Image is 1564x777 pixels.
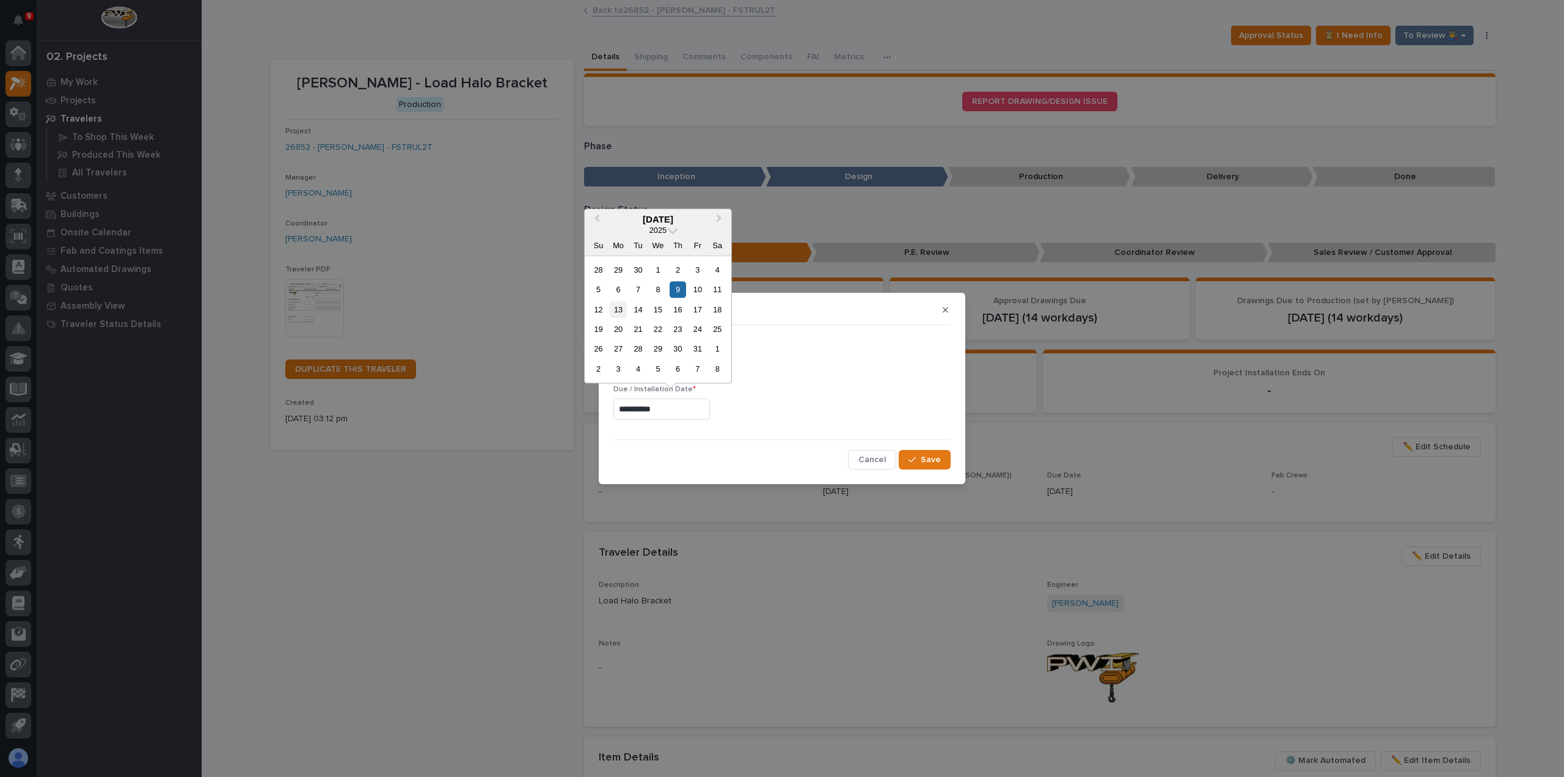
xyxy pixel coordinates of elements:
[590,361,607,377] div: Choose Sunday, November 2nd, 2025
[709,301,726,318] div: Choose Saturday, October 18th, 2025
[649,281,666,298] div: Choose Wednesday, October 8th, 2025
[709,341,726,358] div: Choose Saturday, November 1st, 2025
[689,237,706,254] div: Fr
[613,386,696,393] span: Due / Installation Date
[630,301,646,318] div: Choose Tuesday, October 14th, 2025
[709,361,726,377] div: Choose Saturday, November 8th, 2025
[610,341,626,358] div: Choose Monday, October 27th, 2025
[709,321,726,337] div: Choose Saturday, October 25th, 2025
[670,301,686,318] div: Choose Thursday, October 16th, 2025
[899,450,951,470] button: Save
[586,210,605,230] button: Previous Month
[630,281,646,298] div: Choose Tuesday, October 7th, 2025
[670,281,686,298] div: Choose Thursday, October 9th, 2025
[649,361,666,377] div: Choose Wednesday, November 5th, 2025
[670,341,686,358] div: Choose Thursday, October 30th, 2025
[585,214,731,225] div: [DATE]
[689,341,706,358] div: Choose Friday, October 31st, 2025
[649,321,666,337] div: Choose Wednesday, October 22nd, 2025
[689,281,706,298] div: Choose Friday, October 10th, 2025
[848,450,896,470] button: Cancel
[630,237,646,254] div: Tu
[588,260,727,379] div: month 2025-10
[610,301,626,318] div: Choose Monday, October 13th, 2025
[670,237,686,254] div: Th
[630,341,646,358] div: Choose Tuesday, October 28th, 2025
[689,262,706,278] div: Choose Friday, October 3rd, 2025
[590,321,607,337] div: Choose Sunday, October 19th, 2025
[649,262,666,278] div: Choose Wednesday, October 1st, 2025
[649,301,666,318] div: Choose Wednesday, October 15th, 2025
[709,262,726,278] div: Choose Saturday, October 4th, 2025
[610,361,626,377] div: Choose Monday, November 3rd, 2025
[709,237,726,254] div: Sa
[610,262,626,278] div: Choose Monday, September 29th, 2025
[670,262,686,278] div: Choose Thursday, October 2nd, 2025
[590,237,607,254] div: Su
[689,361,706,377] div: Choose Friday, November 7th, 2025
[630,262,646,278] div: Choose Tuesday, September 30th, 2025
[590,301,607,318] div: Choose Sunday, October 12th, 2025
[709,281,726,298] div: Choose Saturday, October 11th, 2025
[590,341,607,358] div: Choose Sunday, October 26th, 2025
[610,281,626,298] div: Choose Monday, October 6th, 2025
[610,321,626,337] div: Choose Monday, October 20th, 2025
[649,341,666,358] div: Choose Wednesday, October 29th, 2025
[670,321,686,337] div: Choose Thursday, October 23rd, 2025
[630,321,646,337] div: Choose Tuesday, October 21st, 2025
[670,361,686,377] div: Choose Thursday, November 6th, 2025
[610,237,626,254] div: Mo
[649,237,666,254] div: We
[858,454,886,465] span: Cancel
[590,262,607,278] div: Choose Sunday, September 28th, 2025
[630,361,646,377] div: Choose Tuesday, November 4th, 2025
[590,281,607,298] div: Choose Sunday, October 5th, 2025
[711,210,730,230] button: Next Month
[921,454,941,465] span: Save
[689,321,706,337] div: Choose Friday, October 24th, 2025
[689,301,706,318] div: Choose Friday, October 17th, 2025
[649,226,667,235] span: 2025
